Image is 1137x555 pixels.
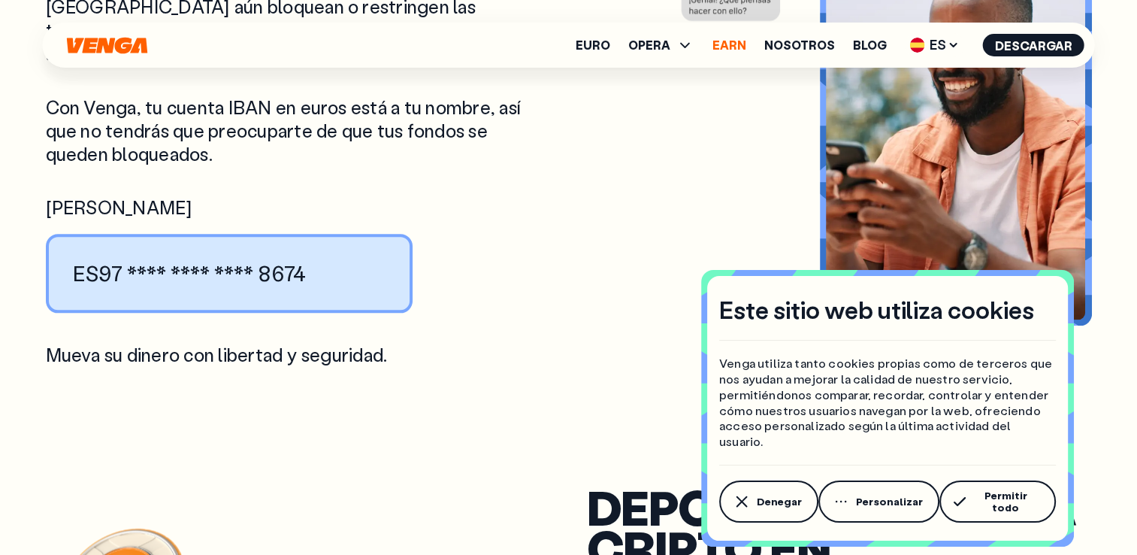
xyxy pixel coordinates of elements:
a: Blog [853,39,887,51]
img: flag-es [910,38,925,53]
span: Personalizar [856,496,923,508]
a: Euro [576,39,610,51]
span: Denegar [757,496,802,508]
span: ES [905,33,965,57]
button: Permitir todo [939,481,1056,523]
span: Permitir todo [972,490,1039,514]
p: Venga utiliza tanto cookies propias como de terceros que nos ayudan a mejorar la calidad de nuest... [719,356,1056,450]
button: Denegar [719,481,818,523]
p: Mueva su dinero con libertad y seguridad. [46,343,551,366]
span: [PERSON_NAME] [46,196,551,219]
span: OPERA [628,36,694,54]
span: OPERA [628,39,670,51]
h4: Este sitio web utiliza cookies [719,294,1034,326]
button: Personalizar [818,481,939,523]
p: Con Venga, tu cuenta IBAN en euros está a tu nombre, así que no tendrás que preocuparte de que tu... [46,96,551,166]
svg: Inicio [65,37,150,54]
a: Earn [712,39,746,51]
button: Descargar [983,34,1084,56]
a: Nosotros [764,39,835,51]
